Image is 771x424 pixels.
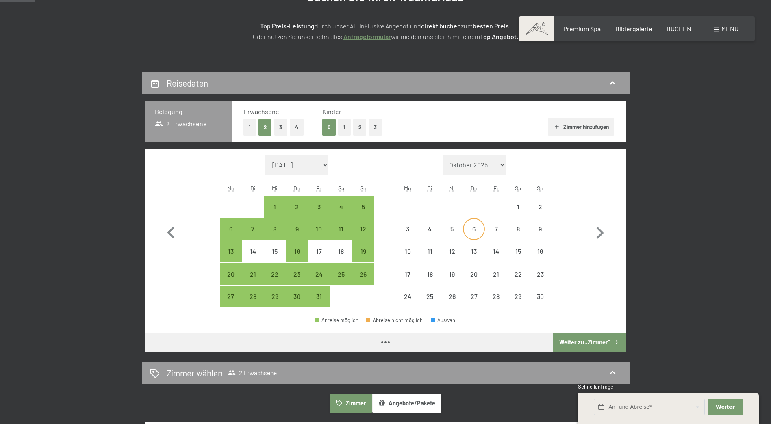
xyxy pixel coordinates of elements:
a: Bildergalerie [615,25,652,32]
div: 8 [508,226,528,246]
div: 25 [420,293,440,314]
div: 8 [265,226,285,246]
div: Fri Oct 24 2025 [308,263,330,285]
div: 20 [464,271,484,291]
div: Sat Oct 04 2025 [330,196,352,218]
div: Anreise nicht möglich [397,286,419,307]
div: Anreise nicht möglich [463,286,485,307]
div: Tue Oct 21 2025 [242,263,264,285]
div: Anreise möglich [264,218,286,240]
abbr: Freitag [493,185,499,192]
button: Weiter zu „Zimmer“ [553,333,626,352]
div: Anreise möglich [242,218,264,240]
strong: Top Angebot. [480,32,518,40]
div: Abreise nicht möglich [366,318,423,323]
div: 22 [265,271,285,291]
div: Fri Nov 14 2025 [485,240,507,262]
div: 26 [353,271,373,291]
h2: Zimmer wählen [167,367,222,379]
div: Wed Oct 08 2025 [264,218,286,240]
div: Fri Oct 17 2025 [308,240,330,262]
div: 17 [309,248,329,268]
strong: besten Preis [473,22,509,30]
div: 22 [508,271,528,291]
div: 2 [530,203,550,224]
div: 14 [243,248,263,268]
div: 9 [530,226,550,246]
div: 9 [287,226,307,246]
div: 18 [331,248,351,268]
div: 7 [243,226,263,246]
div: 18 [420,271,440,291]
div: Anreise nicht möglich [397,263,419,285]
div: 11 [331,226,351,246]
div: Anreise nicht möglich [529,240,551,262]
div: 26 [442,293,462,314]
div: Anreise möglich [330,263,352,285]
span: Premium Spa [563,25,601,32]
div: Anreise nicht möglich [463,263,485,285]
button: Nächster Monat [588,155,612,308]
div: 16 [287,248,307,268]
strong: Top Preis-Leistung [260,22,315,30]
div: Anreise nicht möglich [419,240,441,262]
div: 4 [420,226,440,246]
div: Anreise möglich [308,218,330,240]
button: Zimmer [330,394,372,412]
button: 1 [338,119,351,136]
div: Anreise nicht möglich [397,218,419,240]
div: 27 [464,293,484,314]
div: Anreise nicht möglich [419,286,441,307]
div: 23 [287,271,307,291]
button: Angebote/Pakete [372,394,441,412]
div: Anreise möglich [220,240,242,262]
div: 10 [397,248,418,268]
div: 23 [530,271,550,291]
div: 10 [309,226,329,246]
div: Anreise möglich [286,240,308,262]
div: Wed Oct 29 2025 [264,286,286,307]
div: Tue Nov 25 2025 [419,286,441,307]
div: Mon Oct 20 2025 [220,263,242,285]
abbr: Sonntag [537,185,543,192]
button: 4 [290,119,304,136]
div: Anreise nicht möglich [242,240,264,262]
div: Sat Nov 08 2025 [507,218,529,240]
div: Thu Oct 16 2025 [286,240,308,262]
button: 1 [243,119,256,136]
div: Anreise nicht möglich [507,196,529,218]
div: Anreise möglich [264,263,286,285]
div: Wed Oct 22 2025 [264,263,286,285]
div: Mon Oct 13 2025 [220,240,242,262]
div: Anreise möglich [264,196,286,218]
div: Sat Nov 29 2025 [507,286,529,307]
div: 12 [353,226,373,246]
button: 2 [258,119,272,136]
span: BUCHEN [667,25,691,32]
div: Anreise nicht möglich [485,263,507,285]
abbr: Sonntag [360,185,367,192]
div: Wed Nov 19 2025 [441,263,463,285]
div: Anreise nicht möglich [507,286,529,307]
div: Mon Nov 10 2025 [397,240,419,262]
div: Sat Nov 22 2025 [507,263,529,285]
div: Tue Oct 07 2025 [242,218,264,240]
span: 2 Erwachsene [155,119,207,128]
div: 7 [486,226,506,246]
div: Tue Nov 18 2025 [419,263,441,285]
div: 27 [221,293,241,314]
div: Sun Nov 09 2025 [529,218,551,240]
div: Anreise möglich [286,196,308,218]
strong: direkt buchen [421,22,461,30]
button: Weiter [708,399,743,415]
div: Fri Oct 03 2025 [308,196,330,218]
div: Sat Nov 01 2025 [507,196,529,218]
abbr: Samstag [515,185,521,192]
div: 12 [442,248,462,268]
div: 13 [221,248,241,268]
abbr: Montag [227,185,235,192]
div: Tue Oct 14 2025 [242,240,264,262]
div: Anreise nicht möglich [441,286,463,307]
div: 3 [309,203,329,224]
div: 16 [530,248,550,268]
